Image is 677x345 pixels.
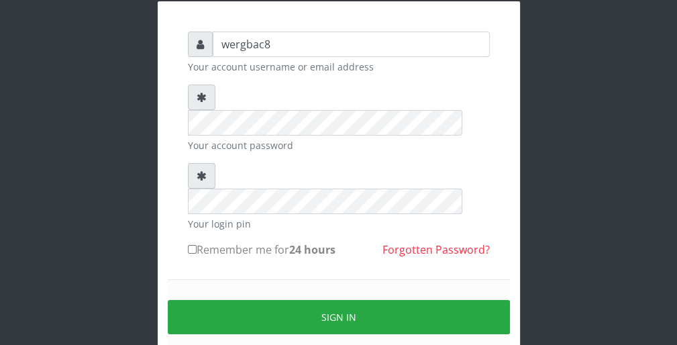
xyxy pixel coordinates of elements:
a: Forgotten Password? [382,242,490,257]
b: 24 hours [289,242,335,257]
small: Your login pin [188,217,490,231]
label: Remember me for [188,242,335,258]
input: Username or email address [213,32,490,57]
button: Sign in [168,300,510,334]
small: Your account password [188,138,490,152]
small: Your account username or email address [188,60,490,74]
input: Remember me for24 hours [188,245,197,254]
